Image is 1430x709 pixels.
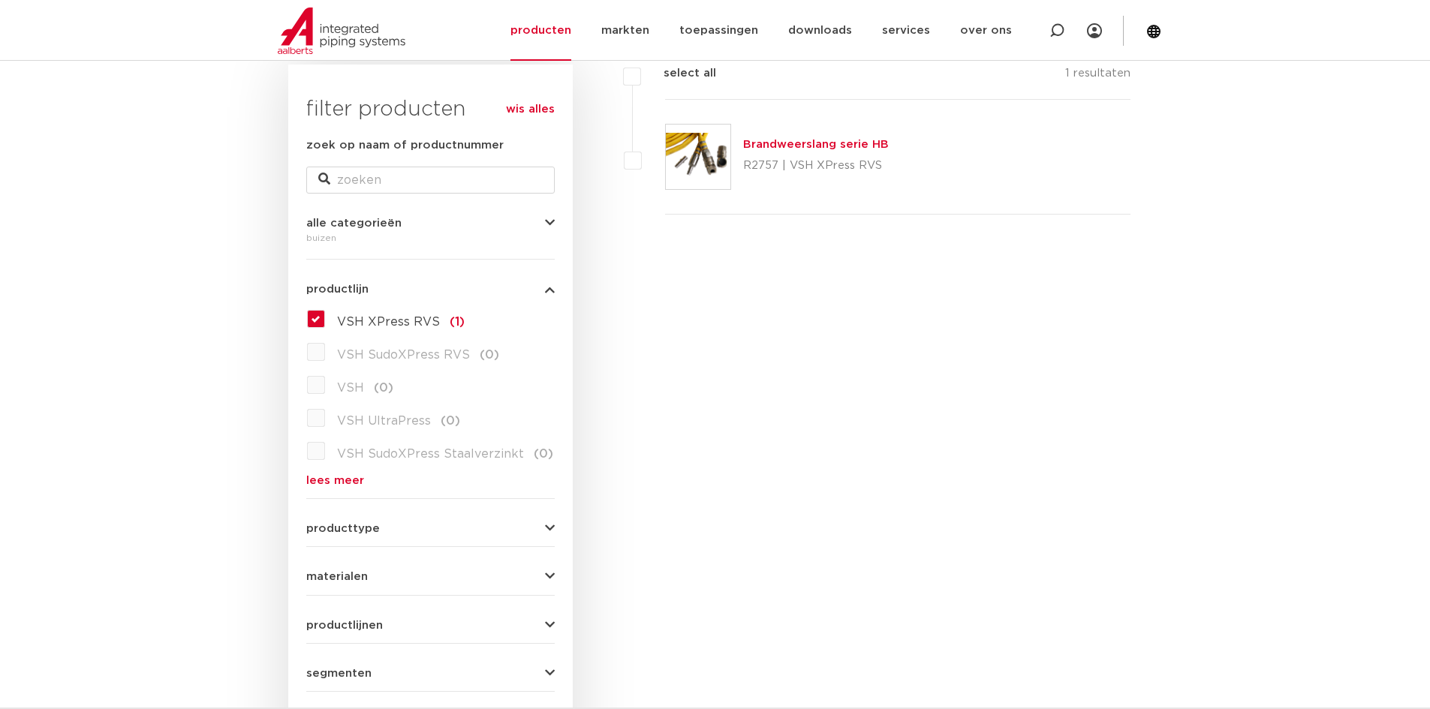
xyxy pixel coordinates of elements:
[306,95,555,125] h3: filter producten
[306,218,555,229] button: alle categorieën
[743,139,889,150] a: Brandweerslang serie HB
[337,349,470,361] span: VSH SudoXPress RVS
[306,523,555,534] button: producttype
[641,65,716,83] label: select all
[306,571,368,582] span: materialen
[374,382,393,394] span: (0)
[306,620,555,631] button: productlijnen
[480,349,499,361] span: (0)
[534,448,553,460] span: (0)
[337,316,440,328] span: VSH XPress RVS
[306,137,504,155] label: zoek op naam of productnummer
[506,101,555,119] a: wis alles
[306,668,555,679] button: segmenten
[441,415,460,427] span: (0)
[337,448,524,460] span: VSH SudoXPress Staalverzinkt
[337,415,431,427] span: VSH UltraPress
[306,284,369,295] span: productlijn
[1065,65,1130,88] p: 1 resultaten
[306,620,383,631] span: productlijnen
[306,167,555,194] input: zoeken
[450,316,465,328] span: (1)
[306,475,555,486] a: lees meer
[306,523,380,534] span: producttype
[306,218,402,229] span: alle categorieën
[306,284,555,295] button: productlijn
[306,668,372,679] span: segmenten
[306,571,555,582] button: materialen
[306,229,555,247] div: buizen
[743,154,889,178] p: R2757 | VSH XPress RVS
[666,125,730,189] img: Thumbnail for Brandweerslang serie HB
[337,382,364,394] span: VSH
